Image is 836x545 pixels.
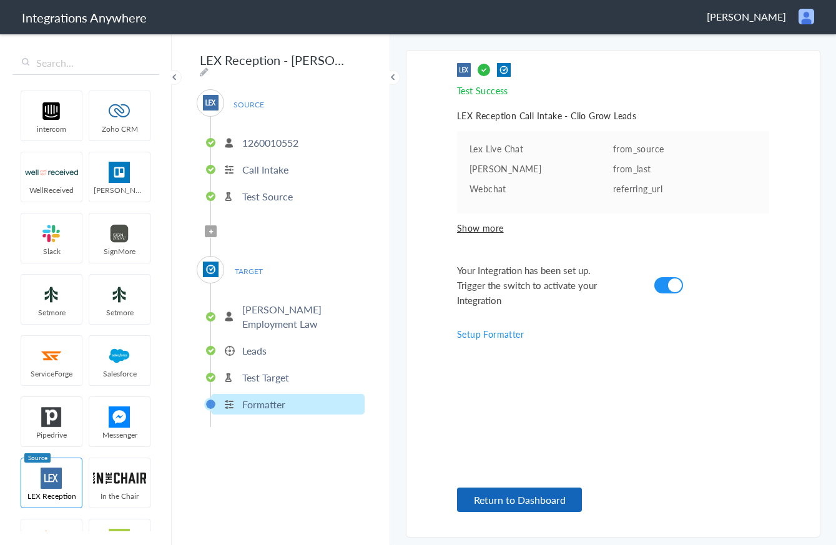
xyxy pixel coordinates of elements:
[89,368,150,379] span: Salesforce
[25,162,78,183] img: wr-logo.svg
[93,101,146,122] img: zoho-logo.svg
[203,262,219,277] img: Clio.jpg
[613,162,757,175] p: from_last
[25,223,78,244] img: slack-logo.svg
[93,162,146,183] img: trello.png
[93,406,146,428] img: FBM.png
[470,182,613,195] pre: Webchat
[89,430,150,440] span: Messenger
[25,468,78,489] img: lex-app-logo.svg
[242,189,293,204] p: Test Source
[25,284,78,305] img: setmoreNew.jpg
[21,246,82,257] span: Slack
[457,488,582,512] button: Return to Dashboard
[22,9,147,26] h1: Integrations Anywhere
[613,182,757,195] p: referring_url
[457,84,769,97] p: Test Success
[93,284,146,305] img: setmoreNew.jpg
[203,95,219,110] img: lex-app-logo.svg
[457,263,619,308] span: Your Integration has been set up. Trigger the switch to activate your Integration
[457,63,471,77] img: source
[93,223,146,244] img: signmore-logo.png
[497,63,511,77] img: target
[21,430,82,440] span: Pipedrive
[470,142,613,155] pre: Lex Live Chat
[242,370,289,385] p: Test Target
[457,109,769,122] h5: LEX Reception Call Intake - Clio Grow Leads
[242,397,285,411] p: Formatter
[613,142,757,155] p: from_source
[242,162,288,177] p: Call Intake
[89,185,150,195] span: [PERSON_NAME]
[225,96,272,113] span: SOURCE
[89,246,150,257] span: SignMore
[89,307,150,318] span: Setmore
[89,124,150,134] span: Zoho CRM
[799,9,814,24] img: user.png
[21,368,82,379] span: ServiceForge
[93,468,146,489] img: inch-logo.svg
[707,9,786,24] span: [PERSON_NAME]
[12,51,159,75] input: Search...
[21,491,82,501] span: LEX Reception
[470,162,613,175] pre: [PERSON_NAME]
[225,263,272,280] span: TARGET
[21,185,82,195] span: WellReceived
[242,343,267,358] p: Leads
[242,302,361,331] p: [PERSON_NAME] Employment Law
[93,345,146,366] img: salesforce-logo.svg
[21,124,82,134] span: intercom
[21,307,82,318] span: Setmore
[25,345,78,366] img: serviceforge-icon.png
[457,328,524,340] a: Setup Formatter
[25,101,78,122] img: intercom-logo.svg
[242,135,298,150] p: 1260010552
[89,491,150,501] span: In the Chair
[457,222,769,234] span: Show more
[25,406,78,428] img: pipedrive.png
